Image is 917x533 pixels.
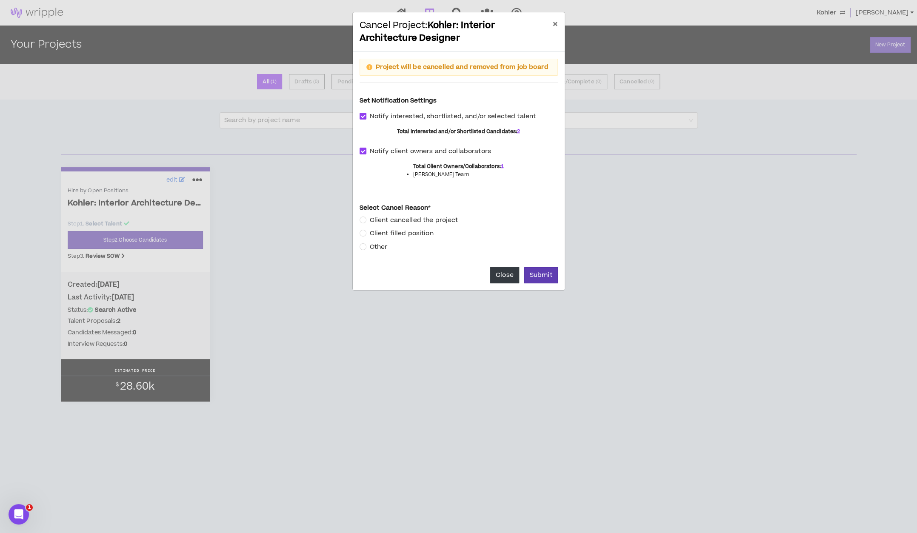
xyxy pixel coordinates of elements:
span: 2 [517,128,520,135]
button: Submit [524,267,558,283]
span: Client filled position [366,229,437,238]
li: [PERSON_NAME] Team [413,171,504,179]
b: Total Client Owners/Collaborators: [413,163,504,170]
span: Notify client owners and collaborators [366,147,494,156]
button: Close [490,267,519,283]
span: Other [366,242,391,252]
label: Set Notification Settings [360,93,558,108]
span: Client cancelled the project [366,216,462,225]
b: Kohler: Interior Architecture Designer [360,19,495,44]
b: Select Cancel Reason [360,203,429,212]
span: 1 [26,504,33,511]
span: Notify interested, shortlisted, and/or selected talent [366,112,540,121]
span: 1 [501,163,504,170]
button: Close [546,12,565,36]
span: exclamation-circle [366,64,372,70]
strong: Project will be cancelled and removed from job board [376,63,548,71]
iframe: Intercom live chat [9,504,29,524]
b: Total Interested and/or Shortlisted Candidates: [397,128,520,135]
span: × [553,17,558,31]
h5: Cancel Project: [360,19,546,45]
